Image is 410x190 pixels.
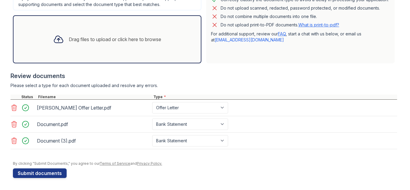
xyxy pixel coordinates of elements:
[11,72,397,80] div: Review documents
[221,5,380,12] div: Do not upload scanned, redacted, password protected, or modified documents.
[221,13,317,20] div: Do not combine multiple documents into one file.
[37,95,152,99] div: Filename
[69,36,161,43] div: Drag files to upload or click here to browse
[152,95,397,99] div: Type
[37,103,150,113] div: [PERSON_NAME] Offer Letter.pdf
[11,83,397,89] div: Please select a type for each document uploaded and resolve any errors.
[20,95,37,99] div: Status
[278,31,286,36] a: FAQ
[221,22,339,28] p: Do not upload print-to-PDF documents.
[13,161,397,166] div: By clicking "Submit Documents," you agree to our and
[13,168,67,178] button: Submit documents
[37,119,150,129] div: Document.pdf
[37,136,150,146] div: Document (3).pdf
[211,31,390,43] p: For additional support, review our , start a chat with us below, or email us at
[215,37,284,42] a: [EMAIL_ADDRESS][DOMAIN_NAME]
[298,22,339,27] a: What is print-to-pdf?
[137,161,162,166] a: Privacy Policy.
[100,161,130,166] a: Terms of Service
